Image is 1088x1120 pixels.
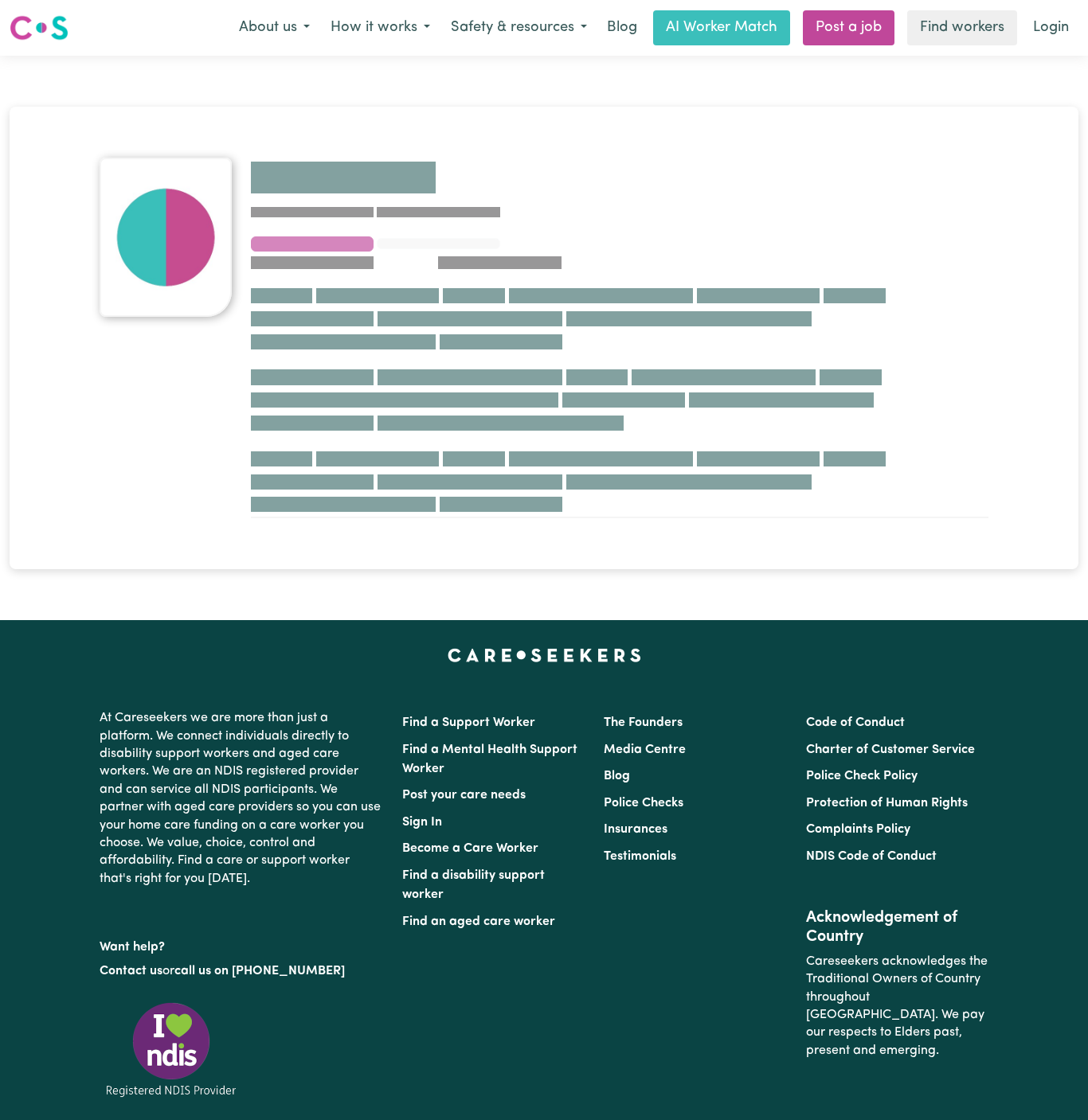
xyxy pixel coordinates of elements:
a: Blog [597,10,647,45]
button: About us [229,11,320,45]
button: How it works [320,11,440,45]
a: Post a job [803,10,894,45]
a: Blog [604,770,630,782]
a: Complaints Policy [806,823,910,836]
a: Find a Mental Health Support Worker [402,743,577,775]
a: Find an aged care worker [402,915,555,928]
a: Post your care needs [402,789,526,802]
a: Contact us [100,965,162,978]
a: Protection of Human Rights [806,797,968,810]
a: Charter of Customer Service [806,743,975,756]
a: Login [1023,10,1078,45]
a: Find workers [907,10,1017,45]
a: Become a Care Worker [402,842,538,855]
p: Careseekers acknowledges the Traditional Owners of Country throughout [GEOGRAPHIC_DATA]. We pay o... [806,946,988,1066]
p: Want help? [100,932,383,956]
a: call us on [PHONE_NUMBER] [174,965,345,978]
a: Police Check Policy [806,770,918,782]
a: Sign In [402,816,442,829]
a: Code of Conduct [806,716,905,729]
a: The Founders [604,716,683,729]
img: Careseekers logo [10,14,68,42]
p: At Careseekers we are more than just a platform. We connect individuals directly to disability su... [100,703,383,894]
a: Police Checks [604,797,683,810]
a: Find a disability support worker [402,869,545,901]
button: Safety & resources [440,11,597,45]
img: Registered NDIS provider [100,1000,243,1099]
a: Media Centre [604,743,686,756]
a: Testimonials [604,850,676,863]
h2: Acknowledgement of Country [806,908,988,946]
a: AI Worker Match [653,10,790,45]
a: Insurances [604,823,667,836]
a: NDIS Code of Conduct [806,850,937,863]
p: or [100,956,383,986]
a: Find a Support Worker [402,716,535,729]
a: Careseekers home page [448,649,641,661]
a: Careseekers logo [10,10,68,46]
